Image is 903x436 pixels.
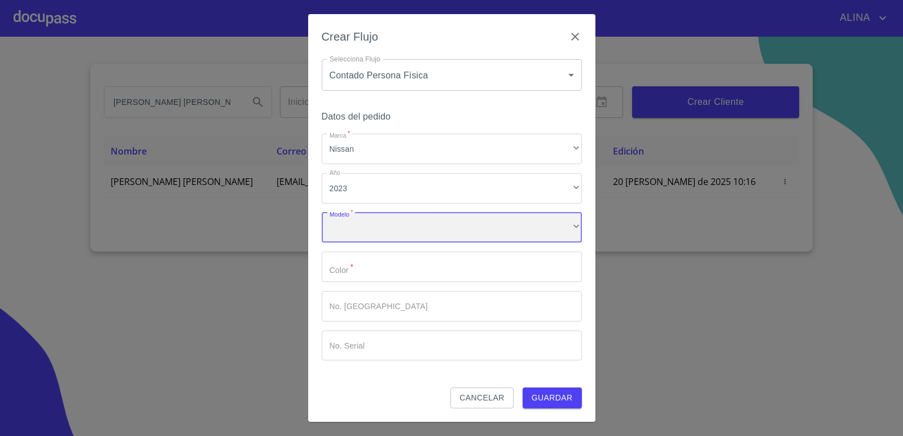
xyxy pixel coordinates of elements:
[523,387,582,408] button: Guardar
[322,28,379,46] h6: Crear Flujo
[322,59,582,91] div: Contado Persona Física
[322,173,582,204] div: 2023
[532,391,573,405] span: Guardar
[322,213,582,243] div: ​
[450,387,513,408] button: Cancelar
[322,134,582,164] div: Nissan
[322,109,582,125] h6: Datos del pedido
[459,391,504,405] span: Cancelar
